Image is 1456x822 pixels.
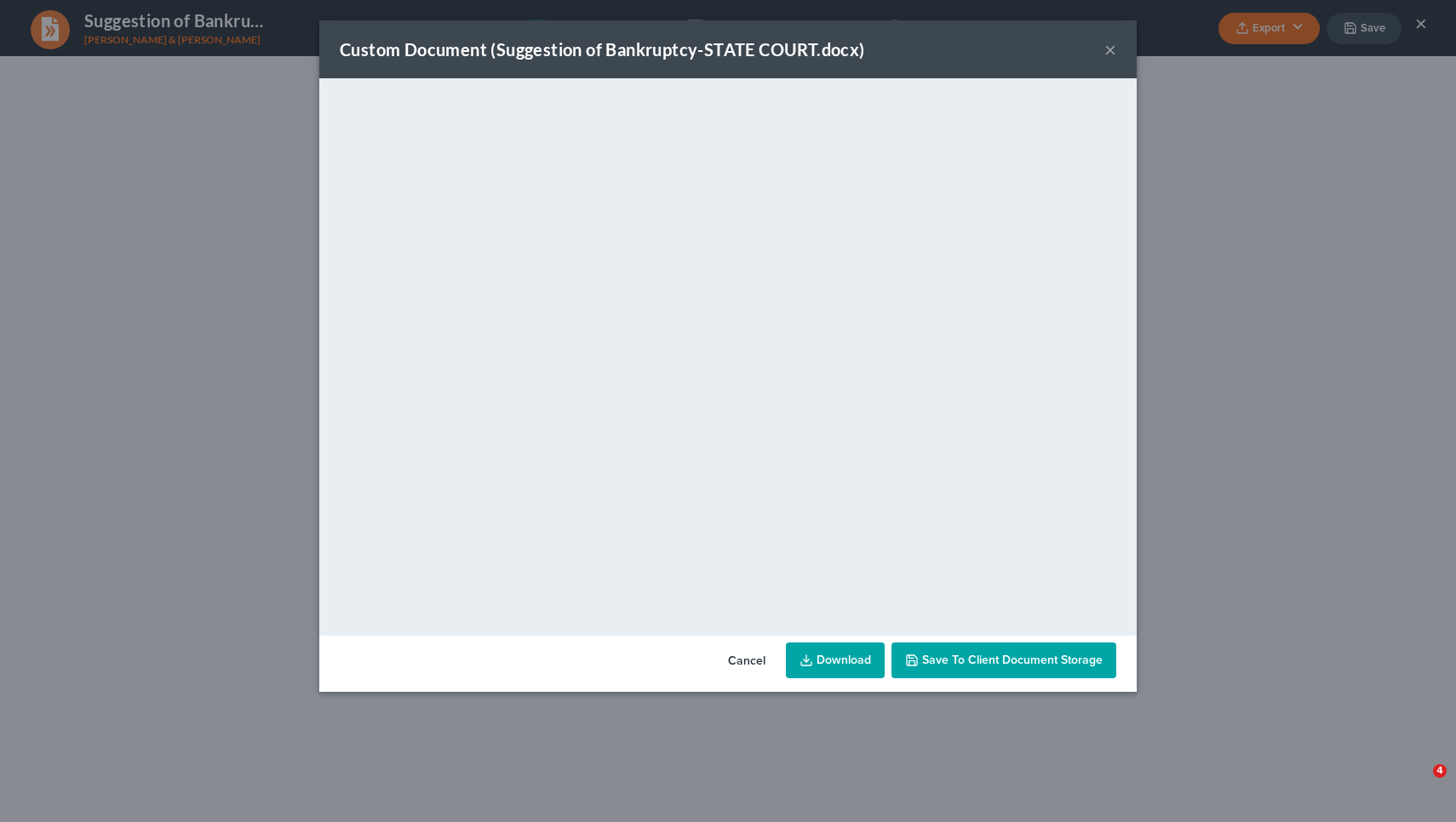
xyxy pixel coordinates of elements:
[1104,39,1116,60] button: ×
[714,644,779,678] button: Cancel
[891,642,1116,678] button: Save to Client Document Storage
[786,642,885,678] a: Download
[922,653,1103,667] span: Save to Client Document Storage
[340,37,865,61] div: Custom Document (Suggestion of Bankruptcy-STATE COURT.docx)
[1398,764,1439,805] iframe: Intercom live chat
[1433,764,1447,778] span: 4
[319,78,1137,631] iframe: <object ng-attr-data='[URL][DOMAIN_NAME]' type='application/pdf' width='100%' height='650px'></ob...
